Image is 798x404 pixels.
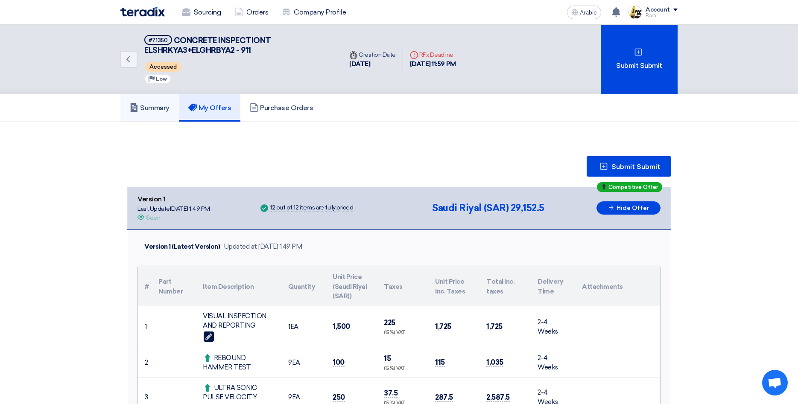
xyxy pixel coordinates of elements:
div: Version 1 [137,194,210,204]
div: Version 1 (Latest Version) [144,242,220,252]
span: 225 [384,318,395,327]
span: 1,725 [486,322,503,331]
a: My Offers [179,94,241,122]
span: Accessed [145,62,181,72]
a: Summary [120,94,179,122]
td: 2-4 Weeks [531,306,575,348]
td: 2-4 Weeks [531,348,575,378]
span: 1,035 [486,358,503,367]
td: 2 [138,348,152,378]
div: Updated at [DATE] 1:49 PM [224,242,302,252]
span: Submit Submit [611,163,660,170]
a: Sourcing [175,3,228,22]
span: Low [156,76,167,82]
a: Company Profile [275,3,353,22]
img: Teradix logo [120,7,165,17]
div: Seen [146,213,160,222]
span: Competitive Offer [608,184,658,190]
button: Hide Offer [596,201,661,215]
div: [DATE] 11:59 PM [410,59,456,69]
img: ACES_logo_1757576794782.jpg [628,6,642,19]
span: 287.5 [435,393,453,402]
th: Quantity [281,267,326,306]
div: REBOUND HAMMER TEST [203,353,275,372]
span: 100 [333,358,345,367]
span: 15 [384,354,391,363]
div: VISUAL INSPECTION AND REPORTING [203,311,275,331]
div: RFx Deadline [410,50,456,59]
th: Delivery Time [531,267,575,306]
span: 9 [288,393,292,401]
div: (15%) VAT [384,329,421,337]
th: Part Number [152,267,196,306]
th: Total Inc. taxes [479,267,531,306]
div: Open chat [762,370,788,395]
button: Arabic [567,6,601,19]
div: [DATE] [349,59,396,69]
div: Account [646,6,670,14]
h5: Purchase Orders [250,104,313,112]
span: 9 [288,359,292,366]
span: 2,587.5 [486,393,510,402]
th: Attachments [575,267,660,306]
span: 37.5 [384,389,398,398]
div: #71350 [149,38,168,43]
span: 115 [435,358,445,367]
span: Arabic [580,10,597,16]
div: Creation Date [349,50,396,59]
td: EA [281,348,326,378]
td: EA [281,306,326,348]
span: 29,152.5 [511,202,544,214]
h5: CONCRETE INSPECTIONT ELSHRKYA3+ELGHRBYA2 - 911 [144,35,332,56]
button: Submit Submit [587,156,671,177]
span: Saudi Riyal (SAR) [432,202,509,214]
span: 1 [288,323,290,331]
th: Unit Price (Saudi Riyal (SAR)) [326,267,377,306]
h5: Summary [130,104,170,112]
a: Orders [228,3,275,22]
span: CONCRETE INSPECTIONT ELSHRKYA3+ELGHRBYA2 - 911 [144,36,271,55]
th: Taxes [377,267,428,306]
th: Unit Price Inc. Taxes [428,267,479,306]
th: Item Description [196,267,281,306]
div: Rami [646,13,678,18]
div: (15%) VAT [384,365,421,372]
div: 12 out of 12 items are fully priced [270,205,353,212]
div: Submit Submit [601,25,678,94]
span: 250 [333,393,345,402]
th: # [138,267,152,306]
h5: My Offers [188,104,231,112]
a: Purchase Orders [240,94,322,122]
td: 1 [138,306,152,348]
span: 1,500 [333,322,350,331]
div: Last Update [DATE] 1:49 PM [137,204,210,213]
span: 1,725 [435,322,451,331]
